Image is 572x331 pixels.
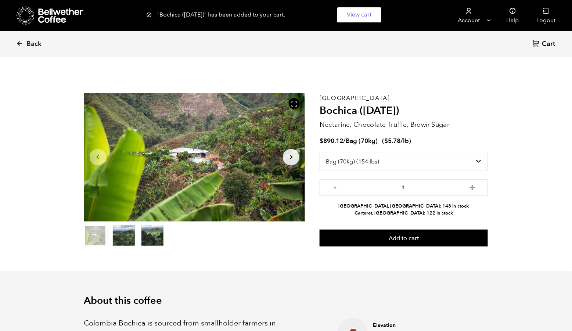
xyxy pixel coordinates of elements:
[343,137,346,145] span: /
[320,120,488,130] p: Nectarine, Chocolate Truffle, Brown Sugar
[384,137,400,145] bdi: 5.78
[533,39,557,49] a: Cart
[542,40,555,48] span: Cart
[320,230,488,247] button: Add to cart
[337,7,381,22] a: View cart
[320,105,488,117] h2: Bochica ([DATE])
[373,322,443,329] h4: Elevation
[346,137,378,145] span: Bag (70kg)
[468,183,477,190] button: +
[320,137,323,145] span: $
[147,7,426,22] div: "Bochica ([DATE])" has been added to your cart.
[331,183,340,190] button: -
[400,137,409,145] span: /lb
[320,210,488,217] li: Carteret, [GEOGRAPHIC_DATA]: 122 in stock
[382,137,411,145] span: ( )
[84,295,488,307] h2: About this coffee
[26,40,42,48] span: Back
[320,203,488,210] li: [GEOGRAPHIC_DATA], [GEOGRAPHIC_DATA]: 143 in stock
[320,137,343,145] bdi: 890.12
[384,137,388,145] span: $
